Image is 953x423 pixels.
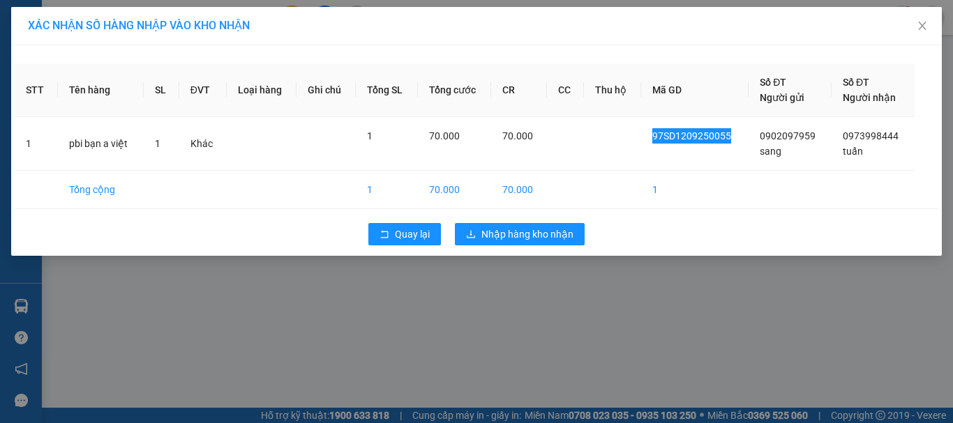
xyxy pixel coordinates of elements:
th: Mã GD [641,63,749,117]
span: 1 [155,138,160,149]
span: download [466,229,476,240]
th: Thu hộ [584,63,641,117]
th: STT [15,63,58,117]
span: Số ĐT [760,77,786,88]
span: Nhập hàng kho nhận [481,226,573,242]
span: Quay lại [395,226,430,242]
span: 0902097959 [760,130,816,141]
td: 1 [641,171,749,209]
button: rollbackQuay lại [368,223,441,245]
td: 70.000 [418,171,491,209]
span: rollback [380,229,389,240]
span: 70.000 [429,130,460,141]
span: close [917,20,928,31]
span: tuấn [843,146,863,157]
td: 1 [15,117,58,171]
span: 0973998444 [843,130,899,141]
th: Loại hàng [227,63,297,117]
th: Tổng SL [356,63,417,117]
span: XÁC NHẬN SỐ HÀNG NHẬP VÀO KHO NHẬN [28,19,250,32]
th: CR [491,63,548,117]
td: pbi bạn a việt [58,117,144,171]
span: 70.000 [502,130,533,141]
td: 70.000 [491,171,548,209]
th: SL [144,63,179,117]
span: Số ĐT [843,77,869,88]
td: Khác [179,117,227,171]
span: sang [760,146,781,157]
td: 1 [356,171,417,209]
td: Tổng cộng [58,171,144,209]
th: Tổng cước [418,63,491,117]
span: 97SD1209250055 [652,130,731,141]
th: Tên hàng [58,63,144,117]
span: Người gửi [760,92,804,103]
span: 1 [367,130,373,141]
button: downloadNhập hàng kho nhận [455,223,585,245]
span: Người nhận [843,92,896,103]
th: Ghi chú [297,63,356,117]
th: ĐVT [179,63,227,117]
th: CC [547,63,584,117]
button: Close [903,7,942,46]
